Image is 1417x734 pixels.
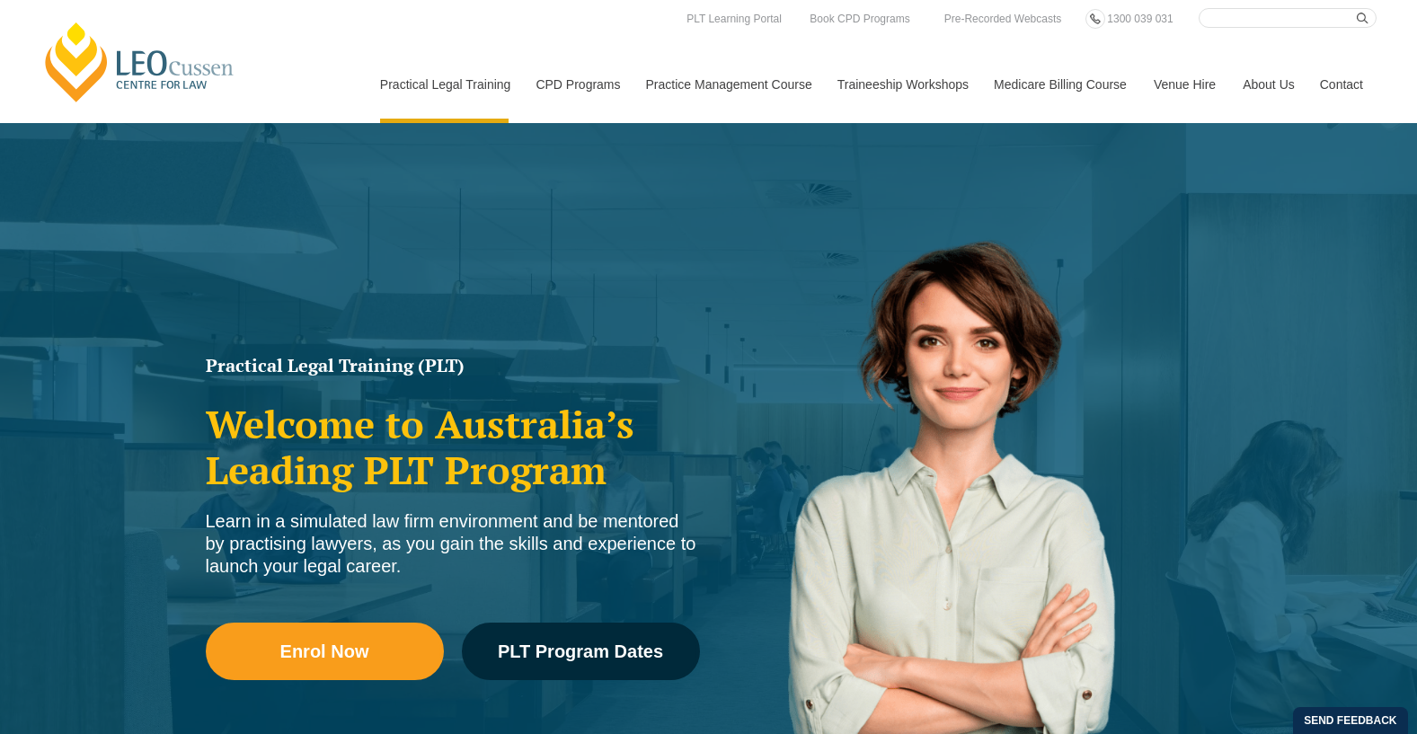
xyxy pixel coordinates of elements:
a: PLT Learning Portal [682,9,786,29]
a: [PERSON_NAME] Centre for Law [40,20,239,104]
a: Book CPD Programs [805,9,914,29]
span: 1300 039 031 [1107,13,1173,25]
a: Venue Hire [1140,46,1229,123]
a: Practical Legal Training [367,46,523,123]
a: Medicare Billing Course [980,46,1140,123]
a: Enrol Now [206,623,444,680]
a: Traineeship Workshops [824,46,980,123]
a: 1300 039 031 [1103,9,1177,29]
a: Contact [1306,46,1377,123]
span: Enrol Now [280,642,369,660]
iframe: LiveChat chat widget [1297,614,1372,689]
a: Practice Management Course [633,46,824,123]
a: CPD Programs [522,46,632,123]
span: PLT Program Dates [498,642,663,660]
a: About Us [1229,46,1306,123]
a: PLT Program Dates [462,623,700,680]
div: Learn in a simulated law firm environment and be mentored by practising lawyers, as you gain the ... [206,510,700,578]
h2: Welcome to Australia’s Leading PLT Program [206,402,700,492]
h1: Practical Legal Training (PLT) [206,357,700,375]
a: Pre-Recorded Webcasts [940,9,1067,29]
